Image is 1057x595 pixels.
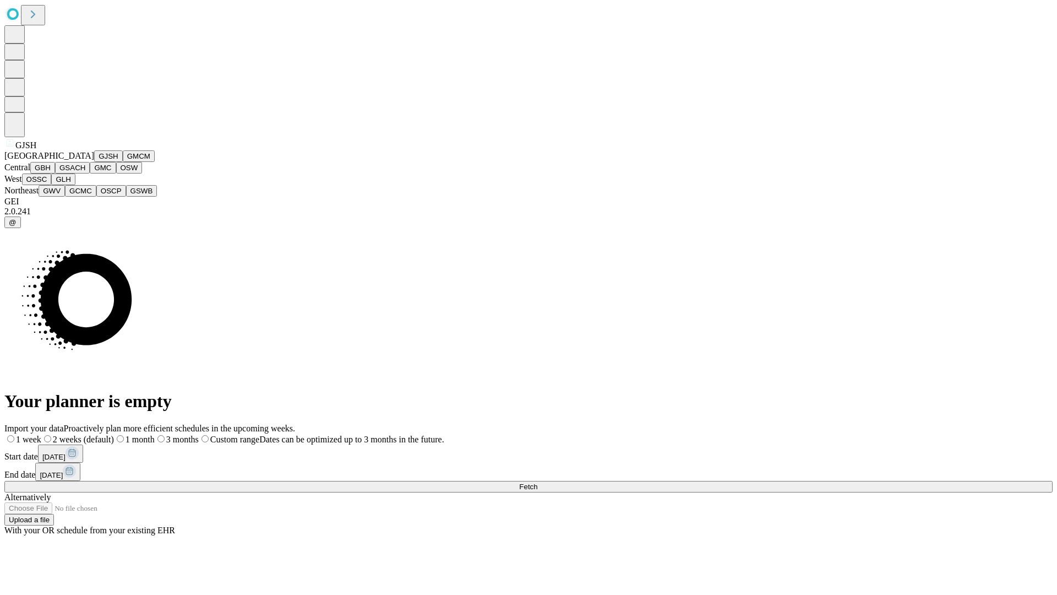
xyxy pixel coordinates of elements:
button: [DATE] [35,463,80,481]
span: Central [4,163,30,172]
div: End date [4,463,1053,481]
span: [GEOGRAPHIC_DATA] [4,151,94,160]
button: GCMC [65,185,96,197]
button: @ [4,217,21,228]
span: Custom range [210,435,259,444]
div: 2.0.241 [4,207,1053,217]
span: Proactively plan more efficient schedules in the upcoming weeks. [64,424,295,433]
button: OSCP [96,185,126,197]
button: GSACH [55,162,90,174]
input: 3 months [157,435,165,442]
button: GJSH [94,150,123,162]
span: With your OR schedule from your existing EHR [4,526,175,535]
h1: Your planner is empty [4,391,1053,412]
span: 1 month [126,435,155,444]
button: GMC [90,162,116,174]
button: GBH [30,162,55,174]
div: GEI [4,197,1053,207]
span: [DATE] [42,453,66,461]
button: GWV [39,185,65,197]
span: [DATE] [40,471,63,479]
span: Fetch [519,483,537,491]
button: GLH [51,174,75,185]
span: Northeast [4,186,39,195]
input: 1 week [7,435,14,442]
span: @ [9,218,17,226]
span: West [4,174,22,183]
span: GJSH [15,140,36,150]
button: Upload a file [4,514,54,526]
button: GSWB [126,185,157,197]
button: Fetch [4,481,1053,493]
button: OSW [116,162,143,174]
input: 1 month [117,435,124,442]
span: Import your data [4,424,64,433]
button: GMCM [123,150,155,162]
input: Custom rangeDates can be optimized up to 3 months in the future. [201,435,209,442]
span: Alternatively [4,493,51,502]
span: 1 week [16,435,41,444]
button: OSSC [22,174,52,185]
button: [DATE] [38,445,83,463]
input: 2 weeks (default) [44,435,51,442]
div: Start date [4,445,1053,463]
span: Dates can be optimized up to 3 months in the future. [259,435,444,444]
span: 3 months [166,435,199,444]
span: 2 weeks (default) [53,435,114,444]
